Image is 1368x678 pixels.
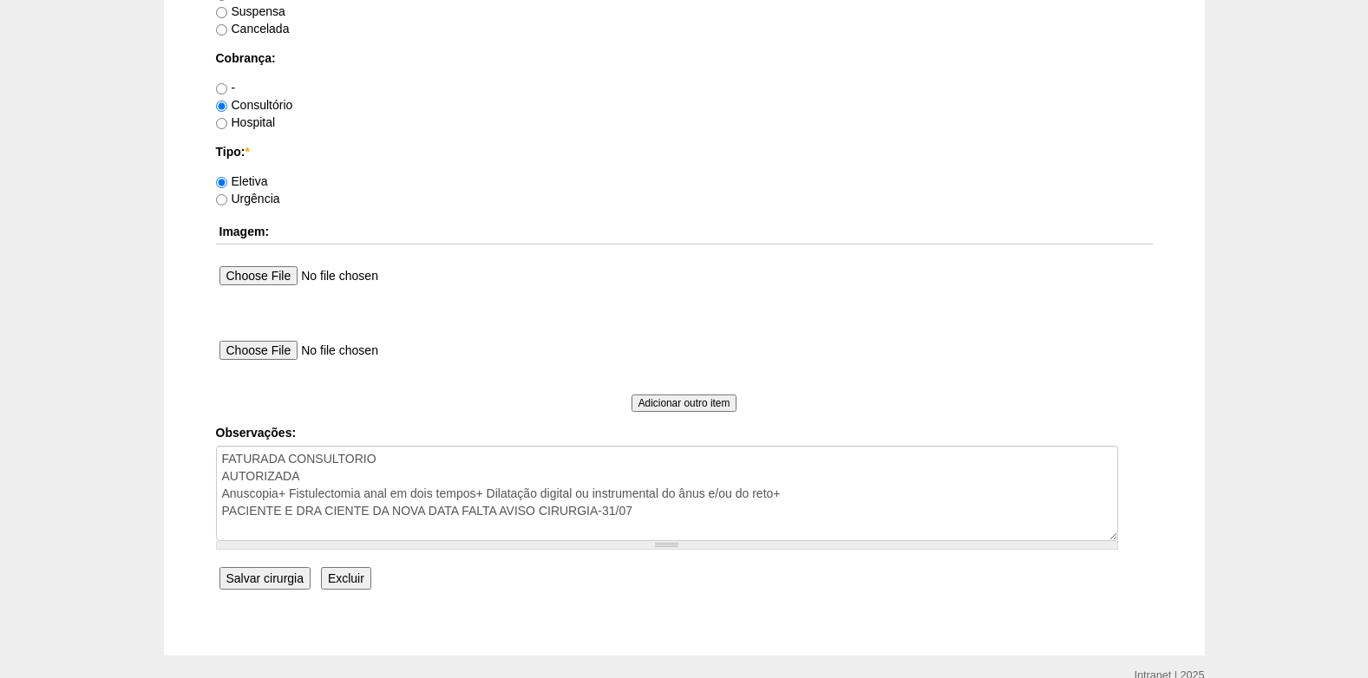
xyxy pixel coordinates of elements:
input: Urgência [216,194,227,205]
textarea: FATURADA CONSULTORIO AUTORIZADA Anuscopia+ Fistulectomia anal em dois tempos+ Dilatação digital o... [216,446,1118,541]
label: Cancelada [216,22,290,36]
label: - [216,81,236,95]
label: Urgência [216,192,280,205]
label: Hospital [216,115,276,129]
input: Suspensa [216,7,227,18]
input: Adicionar outro item [632,394,737,412]
input: Salvar cirurgia [219,567,311,590]
input: Cancelada [216,24,227,36]
label: Cobrança: [216,49,1153,67]
label: Eletiva [216,174,268,188]
input: Eletiva [216,177,227,188]
label: Consultório [216,98,293,112]
input: Hospital [216,118,227,129]
label: Tipo: [216,143,1153,160]
input: Excluir [321,567,371,590]
input: Consultório [216,101,227,112]
label: Observações: [216,424,1153,441]
th: Imagem: [216,219,1153,244]
label: Suspensa [216,4,285,18]
input: - [216,83,227,95]
span: Este campo é obrigatório. [245,145,249,159]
